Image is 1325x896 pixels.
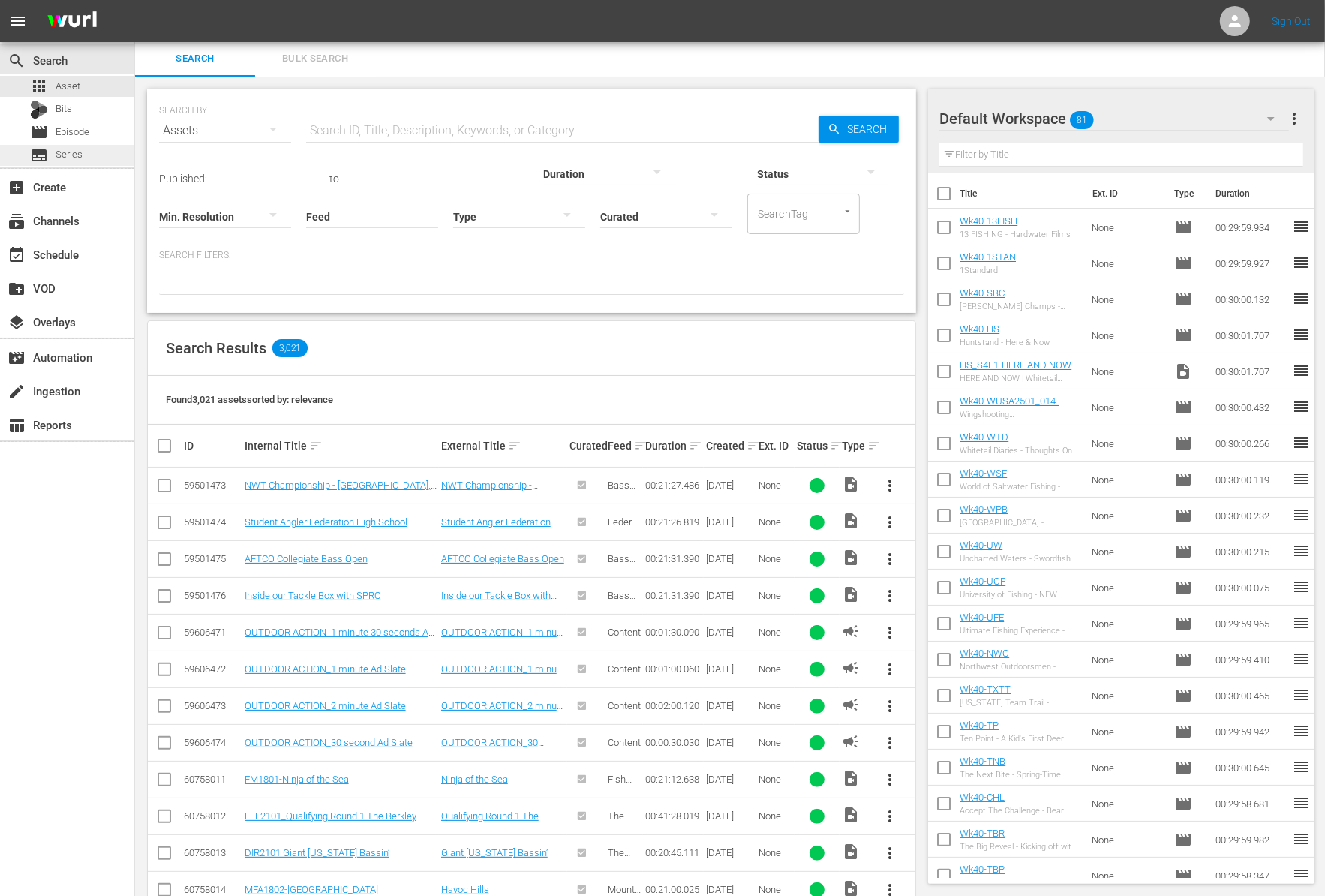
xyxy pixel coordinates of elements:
span: Fish Mavericks [608,774,636,807]
div: Ultimate Fishing Experience - [US_STATE] Black Bass Obsession [960,626,1080,636]
span: The Direction [608,847,641,881]
div: None [759,590,792,601]
td: None [1086,498,1169,534]
div: 00:01:00.060 [645,663,702,675]
span: menu [9,12,27,30]
div: 59501475 [184,553,240,564]
a: OUTDOOR ACTION_1 minute 30 seconds Ad Slate [245,627,434,649]
span: reorder [1292,578,1310,596]
a: Student Angler Federation High School Fishing’s World Finals [441,516,558,550]
div: [US_STATE] Team Trail - Kickstarting the Season at [PERSON_NAME] [PERSON_NAME] [960,698,1080,708]
span: Episode [1174,579,1192,597]
span: reorder [1292,830,1310,848]
a: Ninja of the Sea [441,774,508,785]
span: Bass Pro Shop's National Walleye Tour [608,480,641,558]
a: DIR2101 Giant [US_STATE] Bassin’ [245,847,389,858]
div: Type [842,437,867,455]
td: 00:30:00.645 [1209,750,1292,786]
span: Bits [56,101,72,116]
span: more_vert [1285,110,1303,128]
span: more_vert [882,734,900,752]
div: None [759,627,792,638]
button: more_vert [873,688,909,724]
td: None [1086,353,1169,389]
div: Default Workspace [939,98,1289,140]
span: reorder [1292,542,1310,560]
a: Wk40-SBC [960,287,1005,299]
td: None [1086,245,1169,281]
div: 59606474 [184,737,240,748]
div: The Big Reveal - Kicking off with a Jolt [960,842,1080,852]
span: reorder [1292,866,1310,884]
span: AD [842,732,860,750]
span: reorder [1292,614,1310,632]
div: None [759,700,792,711]
span: Video [842,549,860,567]
div: 00:21:31.390 [645,553,702,564]
span: reorder [1292,650,1310,668]
span: Bulk Search [264,50,366,68]
div: [DATE] [706,663,755,675]
td: None [1086,714,1169,750]
a: NWT Championship - [GEOGRAPHIC_DATA], [GEOGRAPHIC_DATA] - Part 2 [441,480,564,513]
p: Search Filters: [159,249,904,262]
span: Video [842,843,860,861]
td: 00:30:00.465 [1209,678,1292,714]
td: 00:29:59.982 [1209,822,1292,858]
span: Found 3,021 assets sorted by: relevance [166,394,333,405]
div: Duration [645,437,702,455]
div: 60758014 [184,884,240,895]
a: Wk40-UOF [960,576,1005,587]
div: 59501473 [184,480,240,491]
div: None [759,516,792,528]
button: more_vert [873,651,909,687]
span: more_vert [882,477,900,495]
div: Internal Title [245,437,437,455]
span: reorder [1292,362,1310,380]
span: to [329,173,339,185]
div: Huntstand - Here & Now [960,338,1050,347]
span: Channels [8,212,26,230]
span: reorder [1292,722,1310,740]
div: None [759,884,792,895]
td: 00:30:00.119 [1209,462,1292,498]
div: 00:41:28.019 [645,810,702,822]
div: Curated [569,440,602,452]
div: Ext. ID [759,440,792,452]
img: ans4CAIJ8jUAAAAAAAAAAAAAAAAAAAAAAAAgQb4GAAAAAAAAAAAAAAAAAAAAAAAAJMjXAAAAAAAAAAAAAAAAAAAAAAAAgAT5G... [36,4,108,39]
a: Wk40-WTD [960,431,1008,443]
td: 00:30:00.215 [1209,534,1292,570]
span: Video [842,512,860,530]
div: World of Saltwater Fishing - Mahi & Pasta [960,482,1080,492]
div: Uncharted Waters - Swordfish on light tackle, peacock bass and the [PERSON_NAME] Awards in [GEOGR... [960,554,1080,564]
span: AD [842,622,860,640]
a: NWT Championship - [GEOGRAPHIC_DATA], [GEOGRAPHIC_DATA] - Part 2 [245,480,437,502]
div: None [759,737,792,748]
div: None [759,810,792,822]
td: 00:29:58.347 [1209,858,1292,894]
div: 00:21:26.819 [645,516,702,528]
th: Ext. ID [1083,173,1166,215]
a: Wk40-TP [960,720,999,731]
td: 00:30:00.432 [1209,389,1292,425]
td: 00:29:59.942 [1209,714,1292,750]
div: [DATE] [706,700,755,711]
span: Episode [1174,759,1192,777]
div: 00:21:00.025 [645,884,702,895]
a: Giant [US_STATE] Bassin’ [441,847,548,858]
span: Series [30,146,48,164]
div: [GEOGRAPHIC_DATA] - [GEOGRAPHIC_DATA] [960,518,1080,528]
div: 00:20:45.111 [645,847,702,858]
td: None [1086,642,1169,678]
td: 00:30:00.232 [1209,498,1292,534]
span: Asset [30,77,48,95]
div: University of Fishing - NEW BEGINNINGS ON [GEOGRAPHIC_DATA] [960,590,1080,600]
span: reorder [1292,326,1310,344]
span: 81 [1070,104,1094,136]
td: 00:29:58.681 [1209,786,1292,822]
a: OUTDOOR ACTION_1 minute Ad Slate [441,663,565,686]
span: sort [309,439,323,453]
span: The Elite Fishing League [608,810,639,855]
a: Wk40-WSF [960,468,1007,479]
span: more_vert [882,660,900,678]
